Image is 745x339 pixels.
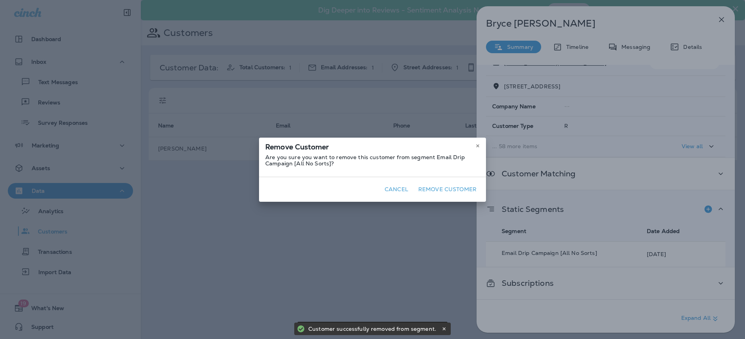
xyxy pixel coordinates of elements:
[259,138,486,154] div: Remove Customer
[308,323,440,335] div: Customer successfully removed from segment.
[311,322,437,334] div: Customer successfully removed from segment.
[415,183,480,196] button: Remove Customer
[265,154,480,167] p: Are you sure you want to remove this customer from segment Email Drip Campaign [All No Sorts]?
[381,183,411,196] button: Cancel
